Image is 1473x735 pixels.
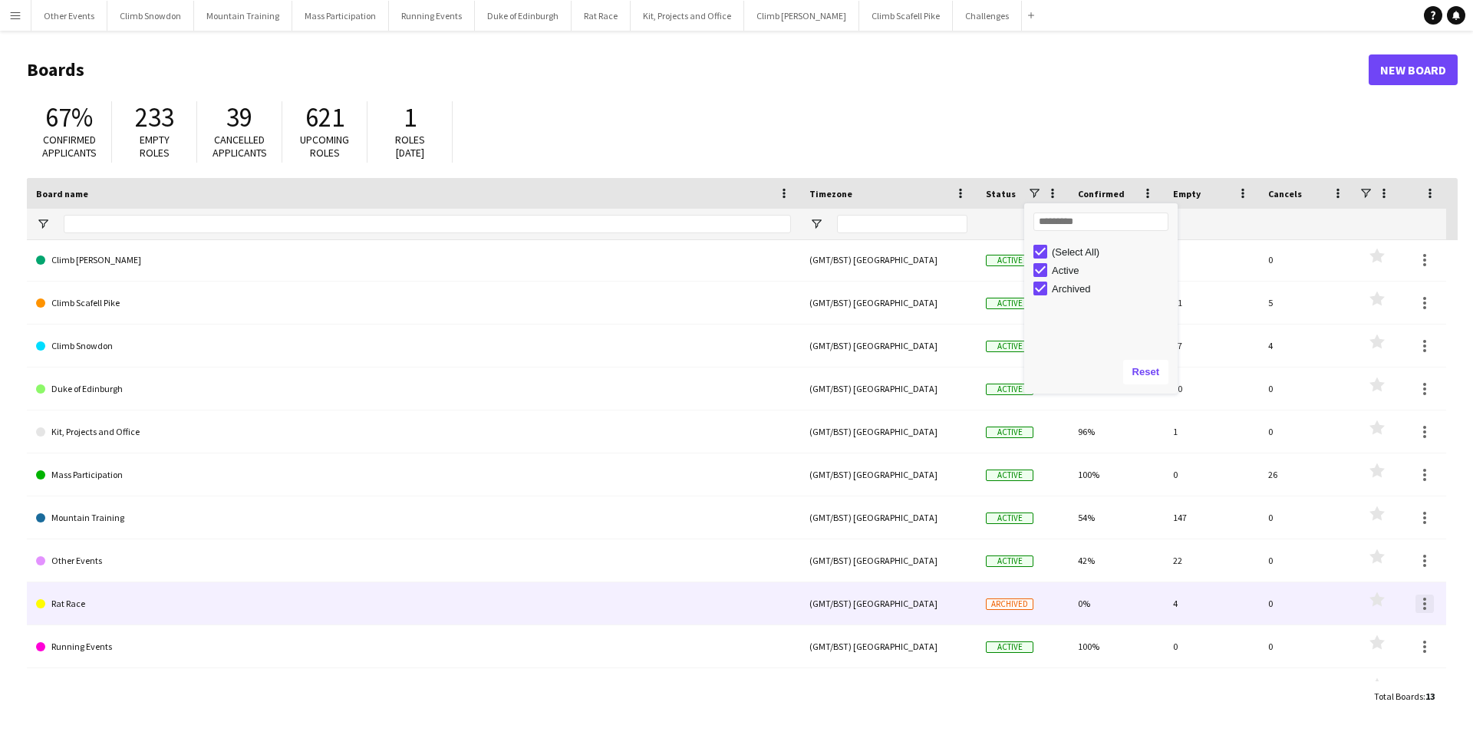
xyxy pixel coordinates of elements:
[1164,367,1259,410] div: 20
[1259,625,1354,667] div: 0
[800,496,977,539] div: (GMT/BST) [GEOGRAPHIC_DATA]
[1164,453,1259,496] div: 0
[1369,54,1458,85] a: New Board
[800,325,977,367] div: (GMT/BST) [GEOGRAPHIC_DATA]
[64,215,791,233] input: Board name Filter Input
[226,101,252,134] span: 39
[395,133,425,160] span: Roles [DATE]
[1069,453,1164,496] div: 100%
[800,582,977,625] div: (GMT/BST) [GEOGRAPHIC_DATA]
[36,410,791,453] a: Kit, Projects and Office
[1425,691,1435,702] span: 13
[1069,625,1164,667] div: 100%
[1078,188,1125,199] span: Confirmed
[572,1,631,31] button: Rat Race
[1052,283,1173,295] div: Archived
[292,1,389,31] button: Mass Participation
[800,453,977,496] div: (GMT/BST) [GEOGRAPHIC_DATA]
[1259,410,1354,453] div: 0
[1259,539,1354,582] div: 0
[1069,668,1164,710] div: 0%
[1024,203,1178,394] div: Column Filter
[1033,213,1168,231] input: Search filter values
[1164,668,1259,710] div: 0
[135,101,174,134] span: 233
[800,668,977,710] div: (GMT/BST) [GEOGRAPHIC_DATA]
[809,188,852,199] span: Timezone
[800,625,977,667] div: (GMT/BST) [GEOGRAPHIC_DATA]
[36,239,791,282] a: Climb [PERSON_NAME]
[1259,367,1354,410] div: 0
[1024,242,1178,298] div: Filter List
[1069,496,1164,539] div: 54%
[1259,325,1354,367] div: 4
[1164,239,1259,281] div: 4
[1069,582,1164,625] div: 0%
[986,298,1033,309] span: Active
[36,539,791,582] a: Other Events
[1259,496,1354,539] div: 0
[1164,625,1259,667] div: 0
[1069,410,1164,453] div: 96%
[36,453,791,496] a: Mass Participation
[1374,691,1423,702] span: Total Boards
[986,513,1033,524] span: Active
[1268,188,1302,199] span: Cancels
[36,668,791,711] a: Skyhook
[800,282,977,324] div: (GMT/BST) [GEOGRAPHIC_DATA]
[36,282,791,325] a: Climb Scafell Pike
[1164,496,1259,539] div: 147
[1374,681,1435,711] div: :
[1123,360,1168,384] button: Reset
[1164,325,1259,367] div: 27
[800,239,977,281] div: (GMT/BST) [GEOGRAPHIC_DATA]
[42,133,97,160] span: Confirmed applicants
[809,217,823,231] button: Open Filter Menu
[36,217,50,231] button: Open Filter Menu
[1164,582,1259,625] div: 4
[36,188,88,199] span: Board name
[986,384,1033,395] span: Active
[953,1,1022,31] button: Challenges
[800,539,977,582] div: (GMT/BST) [GEOGRAPHIC_DATA]
[389,1,475,31] button: Running Events
[1164,410,1259,453] div: 1
[213,133,267,160] span: Cancelled applicants
[986,598,1033,610] span: Archived
[986,341,1033,352] span: Active
[31,1,107,31] button: Other Events
[475,1,572,31] button: Duke of Edinburgh
[1173,188,1201,199] span: Empty
[140,133,170,160] span: Empty roles
[986,255,1033,266] span: Active
[986,470,1033,481] span: Active
[1164,539,1259,582] div: 22
[300,133,349,160] span: Upcoming roles
[45,101,93,134] span: 67%
[859,1,953,31] button: Climb Scafell Pike
[800,367,977,410] div: (GMT/BST) [GEOGRAPHIC_DATA]
[1052,265,1173,276] div: Active
[1259,239,1354,281] div: 0
[986,427,1033,438] span: Active
[1259,668,1354,710] div: 0
[800,410,977,453] div: (GMT/BST) [GEOGRAPHIC_DATA]
[1259,282,1354,324] div: 5
[1069,539,1164,582] div: 42%
[27,58,1369,81] h1: Boards
[36,367,791,410] a: Duke of Edinburgh
[1259,453,1354,496] div: 26
[194,1,292,31] button: Mountain Training
[837,215,967,233] input: Timezone Filter Input
[1164,282,1259,324] div: 11
[36,325,791,367] a: Climb Snowdon
[404,101,417,134] span: 1
[36,496,791,539] a: Mountain Training
[744,1,859,31] button: Climb [PERSON_NAME]
[1052,246,1173,258] div: (Select All)
[986,641,1033,653] span: Active
[986,555,1033,567] span: Active
[36,582,791,625] a: Rat Race
[986,188,1016,199] span: Status
[36,625,791,668] a: Running Events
